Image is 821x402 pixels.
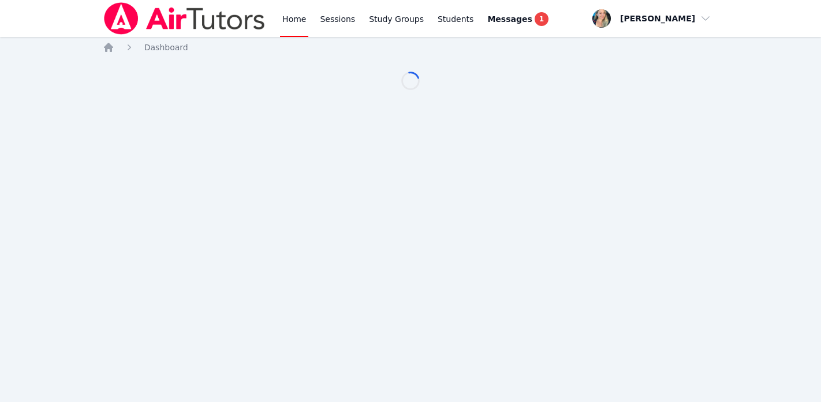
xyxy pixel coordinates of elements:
[535,12,548,26] span: 1
[487,13,532,25] span: Messages
[144,42,188,53] a: Dashboard
[144,43,188,52] span: Dashboard
[103,2,266,35] img: Air Tutors
[103,42,719,53] nav: Breadcrumb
